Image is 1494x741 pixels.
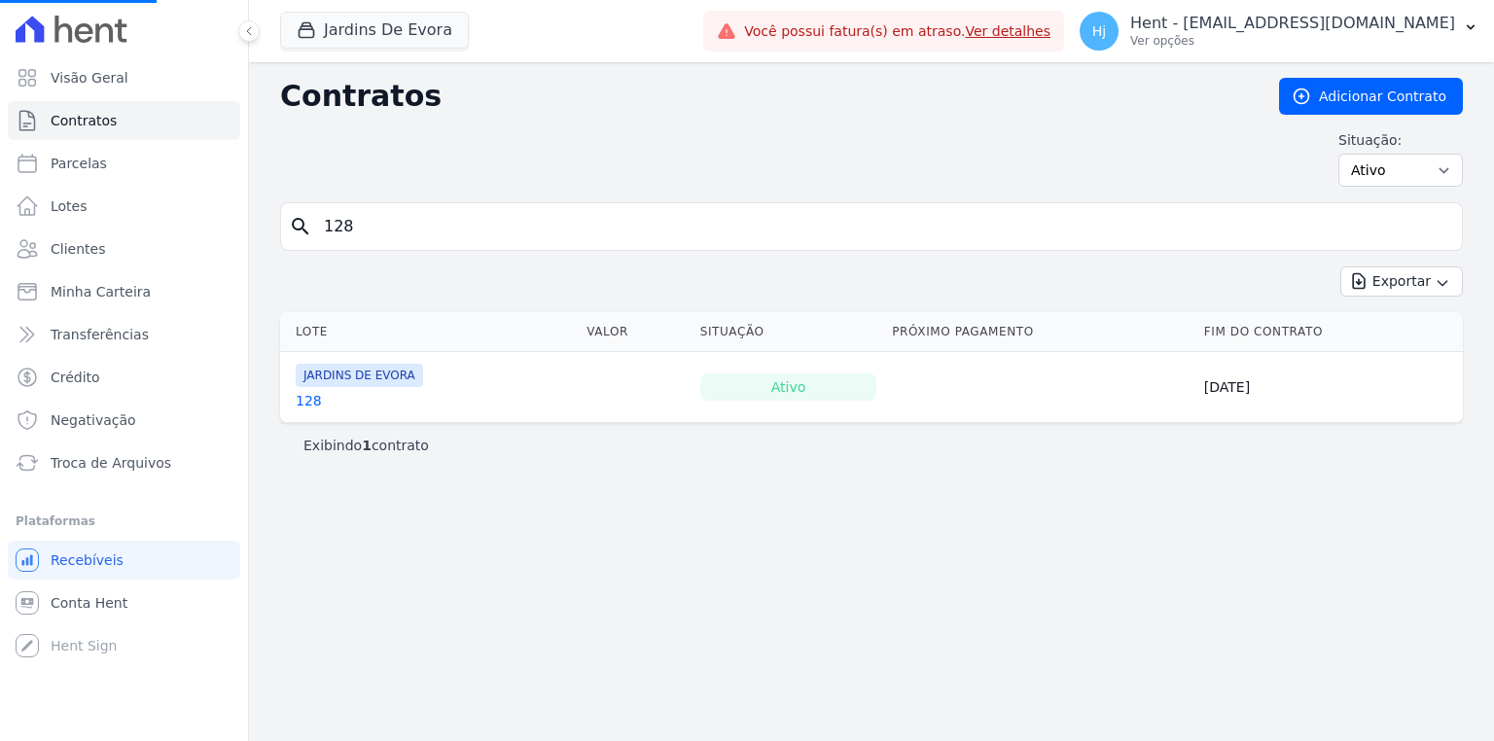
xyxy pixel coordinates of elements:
span: Minha Carteira [51,282,151,301]
i: search [289,215,312,238]
a: Visão Geral [8,58,240,97]
a: Crédito [8,358,240,397]
p: Exibindo contrato [303,436,429,455]
th: Valor [579,312,693,352]
a: Adicionar Contrato [1279,78,1463,115]
a: Contratos [8,101,240,140]
th: Fim do Contrato [1196,312,1463,352]
span: Parcelas [51,154,107,173]
a: Ver detalhes [965,23,1050,39]
a: Conta Hent [8,583,240,622]
button: Hj Hent - [EMAIL_ADDRESS][DOMAIN_NAME] Ver opções [1064,4,1494,58]
button: Jardins De Evora [280,12,469,49]
label: Situação: [1338,130,1463,150]
span: Visão Geral [51,68,128,88]
td: [DATE] [1196,352,1463,423]
h2: Contratos [280,79,1248,114]
span: Negativação [51,410,136,430]
div: Plataformas [16,510,232,533]
p: Ver opções [1130,33,1455,49]
span: Clientes [51,239,105,259]
span: Lotes [51,196,88,216]
span: Troca de Arquivos [51,453,171,473]
span: JARDINS DE EVORA [296,364,423,387]
span: Você possui fatura(s) em atraso. [744,21,1050,42]
span: Recebíveis [51,550,124,570]
span: Hj [1092,24,1106,38]
a: Troca de Arquivos [8,443,240,482]
span: Transferências [51,325,149,344]
a: Transferências [8,315,240,354]
button: Exportar [1340,266,1463,297]
th: Lote [280,312,579,352]
a: Clientes [8,229,240,268]
th: Próximo Pagamento [884,312,1196,352]
a: Negativação [8,401,240,440]
p: Hent - [EMAIL_ADDRESS][DOMAIN_NAME] [1130,14,1455,33]
a: Parcelas [8,144,240,183]
a: Recebíveis [8,541,240,580]
b: 1 [362,438,372,453]
span: Crédito [51,368,100,387]
th: Situação [693,312,885,352]
div: Ativo [700,373,877,401]
a: Lotes [8,187,240,226]
a: 128 [296,391,322,410]
span: Contratos [51,111,117,130]
a: Minha Carteira [8,272,240,311]
span: Conta Hent [51,593,127,613]
input: Buscar por nome do lote [312,207,1454,246]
